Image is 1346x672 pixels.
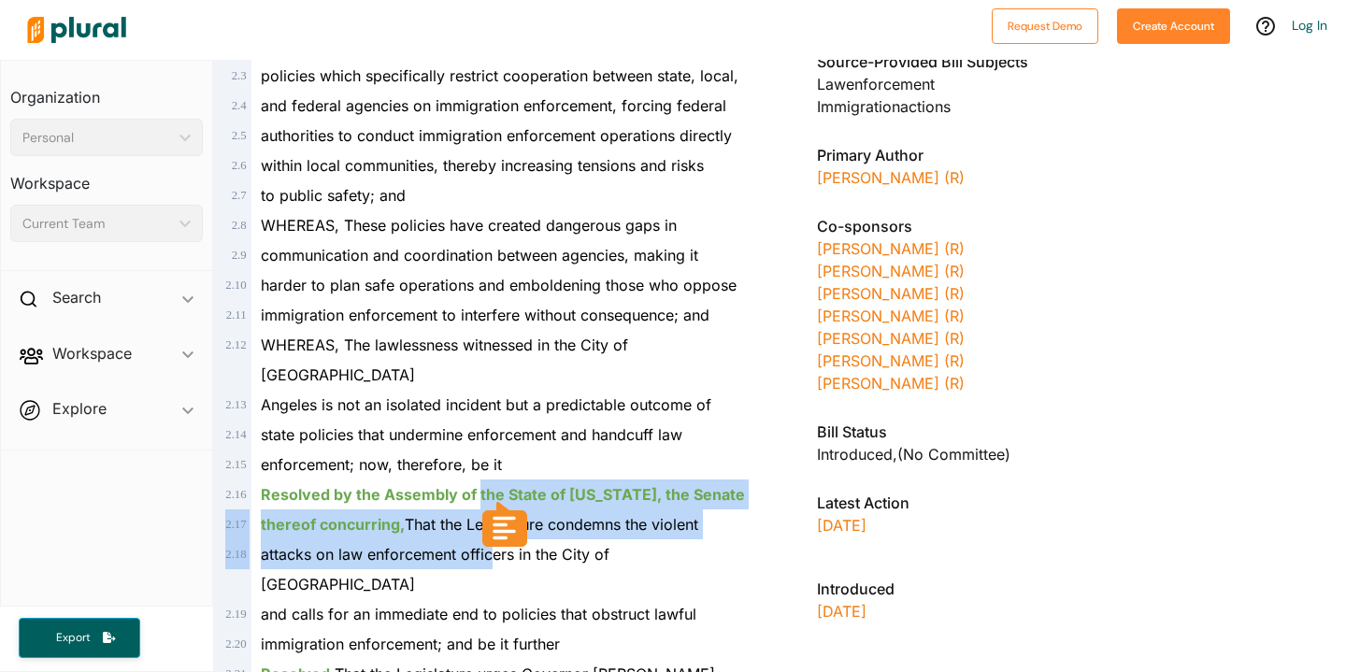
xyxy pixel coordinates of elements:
span: 2 . 5 [232,129,247,142]
h2: Search [52,287,101,307]
span: Export [43,630,103,646]
span: and federal agencies on immigration enforcement, forcing federal [261,96,726,115]
span: 2 . 3 [232,69,247,82]
div: Lawenforcement [817,73,1309,95]
span: within local communities, thereby increasing tensions and risks [261,156,704,175]
a: [PERSON_NAME] (R) [817,262,965,280]
h3: Introduced [817,578,1309,600]
span: 2 . 10 [225,279,246,292]
h3: Organization [10,70,203,111]
span: Angeles is not an isolated incident but a predictable outcome of [261,395,711,414]
span: harder to plan safe operations and emboldening those who oppose [261,276,737,294]
button: Create Account [1117,8,1230,44]
span: state policies that undermine enforcement and handcuff law [261,425,682,444]
h3: Source-Provided Bill Subjects [817,50,1309,73]
div: Immigrationactions [817,95,1309,118]
span: enforcement; now, therefore, be it [261,455,502,474]
span: WHEREAS, The lawlessness witnessed in the City of [GEOGRAPHIC_DATA] [261,336,628,384]
ins: Resolved by the Assembly of the State of [US_STATE], the Senate [261,485,745,504]
span: 2 . 19 [225,608,246,621]
span: attacks on law enforcement officers in the City of [GEOGRAPHIC_DATA] [261,545,609,593]
h3: Bill Status [817,421,1309,443]
span: immigration enforcement to interfere without consequence; and [261,306,709,324]
span: That the Legislature condemns the violent [261,515,698,534]
span: communication and coordination between agencies, making it [261,246,698,265]
div: Introduced , (no committee) [817,443,1309,465]
h3: Primary Author [817,144,1309,166]
span: 2 . 4 [232,99,247,112]
p: [DATE] [817,514,1309,536]
ins: thereof concurring, [261,515,405,534]
span: to public safety; and [261,186,406,205]
span: 2 . 17 [225,518,246,531]
a: [PERSON_NAME] (R) [817,374,965,393]
h3: Workspace [10,156,203,197]
p: [DATE] [817,600,1309,622]
span: 2 . 6 [232,159,247,172]
a: [PERSON_NAME] (R) [817,239,965,258]
a: [PERSON_NAME] (R) [817,329,965,348]
span: authorities to conduct immigration enforcement operations directly [261,126,732,145]
span: 2 . 7 [232,189,247,202]
button: Export [19,618,140,658]
h3: Co-sponsors [817,215,1309,237]
span: and calls for an immediate end to policies that obstruct lawful [261,605,696,623]
a: Log In [1292,17,1327,34]
span: immigration enforcement; and be it further [261,635,560,653]
span: 2 . 11 [226,308,247,322]
span: 2 . 9 [232,249,247,262]
div: Current Team [22,214,172,234]
button: Request Demo [992,8,1098,44]
a: Request Demo [992,15,1098,35]
span: 2 . 14 [225,428,246,441]
span: WHEREAS, These policies have created dangerous gaps in [261,216,677,235]
a: Create Account [1117,15,1230,35]
span: policies which specifically restrict cooperation between state, local, [261,66,738,85]
span: 2 . 15 [225,458,246,471]
span: 2 . 8 [232,219,247,232]
span: 2 . 20 [225,637,246,651]
a: [PERSON_NAME] (R) [817,168,965,187]
div: Personal [22,128,172,148]
span: 2 . 13 [225,398,246,411]
span: 2 . 12 [225,338,246,351]
span: 2 . 16 [225,488,246,501]
a: [PERSON_NAME] (R) [817,351,965,370]
a: [PERSON_NAME] (R) [817,307,965,325]
a: [PERSON_NAME] (R) [817,284,965,303]
h3: Latest Action [817,492,1309,514]
span: 2 . 18 [225,548,246,561]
